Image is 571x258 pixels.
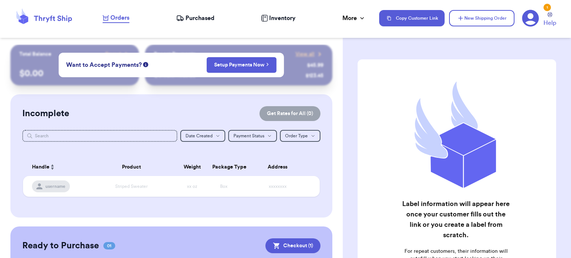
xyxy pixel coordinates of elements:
[306,72,323,79] div: $ 123.45
[176,158,208,176] th: Weight
[45,183,65,189] span: username
[220,184,228,189] span: Box
[543,12,556,27] a: Help
[22,130,177,142] input: Search
[379,10,445,26] button: Copy Customer Link
[400,199,512,240] h2: Label information will appear here once your customer fills out the link or you create a label fr...
[115,184,148,189] span: Striped Sweater
[186,14,214,23] span: Purchased
[19,50,51,58] p: Total Balance
[240,158,320,176] th: Address
[49,163,55,172] button: Sort ascending
[543,4,551,11] div: 1
[187,184,197,189] span: xx oz
[214,61,269,69] a: Setup Payments Now
[176,14,214,23] a: Purchased
[228,130,277,142] button: Payment Status
[280,130,320,142] button: Order Type
[296,50,323,58] a: View all
[233,134,264,138] span: Payment Status
[186,134,213,138] span: Date Created
[105,50,130,58] a: Payout
[103,13,129,23] a: Orders
[87,158,176,176] th: Product
[154,50,195,58] p: Recent Payments
[32,163,49,171] span: Handle
[110,13,129,22] span: Orders
[180,130,225,142] button: Date Created
[307,62,323,69] div: $ 45.99
[261,14,296,23] a: Inventory
[269,14,296,23] span: Inventory
[22,240,99,252] h2: Ready to Purchase
[206,57,277,73] button: Setup Payments Now
[342,14,366,23] div: More
[543,19,556,27] span: Help
[208,158,240,176] th: Package Type
[103,242,115,249] span: 01
[265,238,320,253] button: Checkout (1)
[259,106,320,121] button: Get Rates for All (0)
[522,10,539,27] a: 1
[269,184,287,189] span: xxxxxxxx
[22,108,69,120] h2: Incomplete
[66,61,142,69] span: Want to Accept Payments?
[19,68,130,79] p: $ 0.00
[285,134,308,138] span: Order Type
[105,50,121,58] span: Payout
[296,50,314,58] span: View all
[449,10,514,26] button: New Shipping Order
